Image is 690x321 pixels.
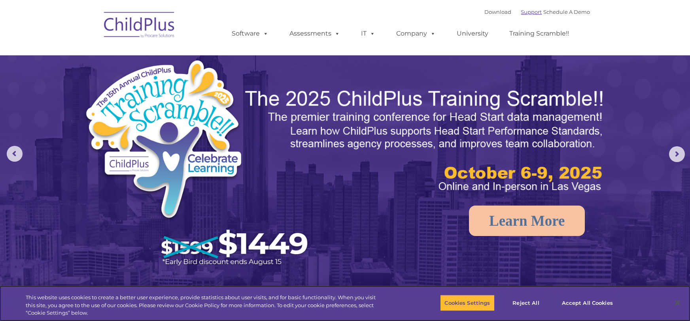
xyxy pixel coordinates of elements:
span: Phone number [110,85,144,91]
a: Download [485,9,512,15]
font: | [485,9,590,15]
button: Accept All Cookies [558,295,617,311]
a: Schedule A Demo [544,9,590,15]
div: Sort New > Old [3,10,687,17]
div: Options [3,32,687,39]
button: Cookies Settings [440,295,494,311]
div: Move To ... [3,53,687,60]
a: Training Scramble!! [502,26,577,42]
a: Software [224,26,277,42]
div: Delete [3,25,687,32]
a: Assessments [282,26,348,42]
span: Last name [110,52,134,58]
img: ChildPlus by Procare Solutions [100,6,179,46]
div: Move To ... [3,17,687,25]
div: Sign out [3,39,687,46]
div: This website uses cookies to create a better user experience, provide statistics about user visit... [26,294,380,317]
a: Support [521,9,542,15]
div: Sort A > Z [3,3,687,10]
a: Company [389,26,444,42]
button: Reject All [501,295,551,311]
div: Rename [3,46,687,53]
button: Close [669,294,686,312]
a: Learn More [469,206,585,236]
a: IT [354,26,384,42]
a: University [449,26,497,42]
